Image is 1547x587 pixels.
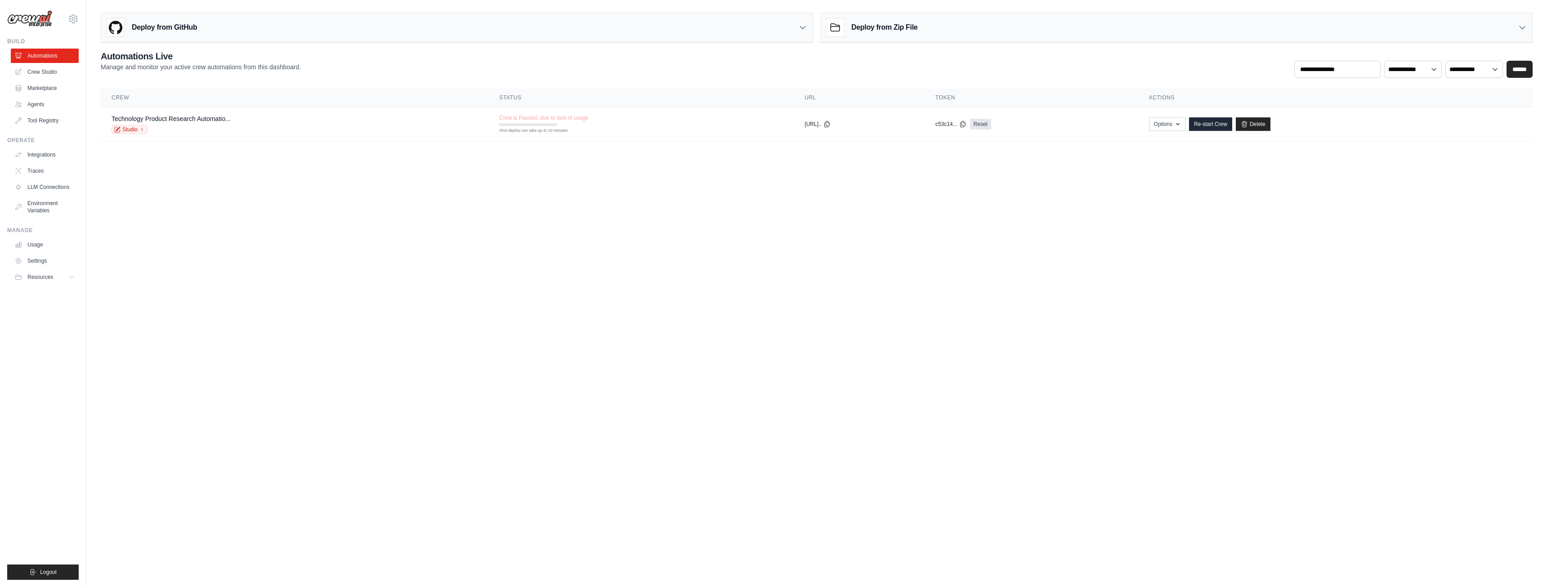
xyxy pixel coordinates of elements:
[11,97,79,112] a: Agents
[27,273,53,281] span: Resources
[499,128,557,134] div: First deploy can take up to 10 minutes
[7,227,79,234] div: Manage
[7,565,79,580] button: Logout
[970,119,991,130] a: Reset
[11,254,79,268] a: Settings
[11,164,79,178] a: Traces
[794,89,925,107] th: URL
[101,63,301,72] p: Manage and monitor your active crew automations from this dashboard.
[1138,89,1533,107] th: Actions
[499,114,588,121] span: Crew is Paused, due to lack of usage
[101,50,301,63] h2: Automations Live
[11,113,79,128] a: Tool Registry
[488,89,794,107] th: Status
[11,65,79,79] a: Crew Studio
[7,137,79,144] div: Operate
[11,180,79,194] a: LLM Connections
[107,18,125,36] img: GitHub Logo
[851,22,917,33] h3: Deploy from Zip File
[11,237,79,252] a: Usage
[11,49,79,63] a: Automations
[1236,117,1270,131] a: Delete
[925,89,1138,107] th: Token
[7,38,79,45] div: Build
[132,22,197,33] h3: Deploy from GitHub
[11,196,79,218] a: Environment Variables
[40,569,57,576] span: Logout
[112,115,231,122] a: Technology Product Research Automatio...
[1189,117,1232,131] a: Re-start Crew
[11,270,79,284] button: Resources
[11,81,79,95] a: Marketplace
[101,89,488,107] th: Crew
[7,10,52,27] img: Logo
[112,125,148,134] a: Studio
[11,148,79,162] a: Integrations
[935,121,966,128] button: c53c14...
[1149,117,1185,131] button: Options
